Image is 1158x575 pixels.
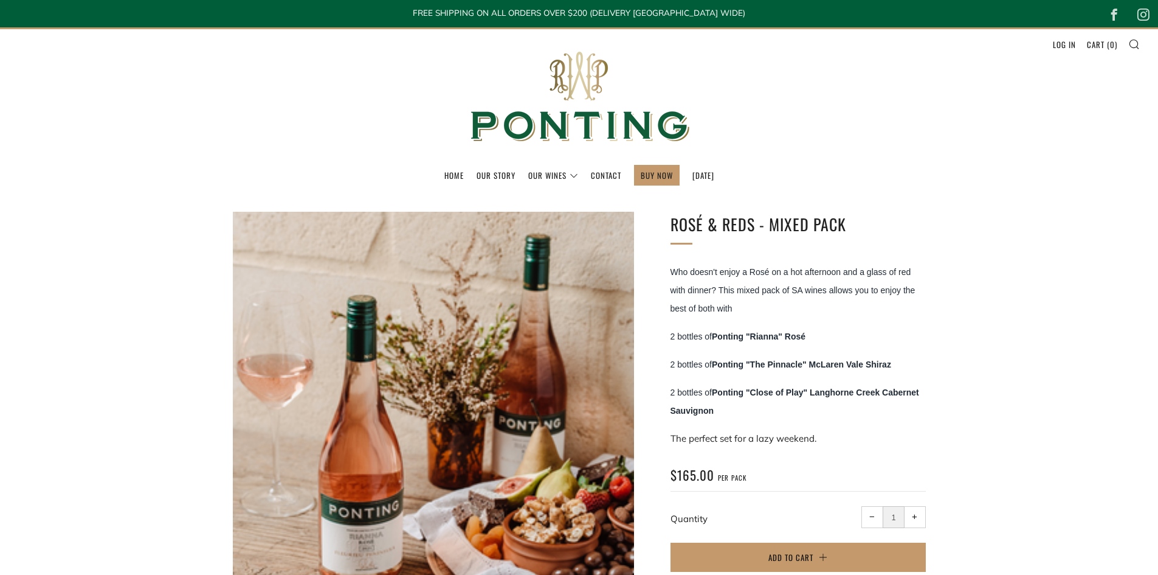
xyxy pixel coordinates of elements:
span: 2 bottles of [670,332,806,341]
a: Contact [591,166,621,185]
a: BUY NOW [641,166,673,185]
strong: Ponting "Close of Play" Langhorne Creek Cabernet Sauvignon [670,388,919,416]
a: Our Wines [528,166,578,185]
span: 2 bottles of [670,388,919,416]
a: Home [444,166,464,185]
span: + [912,514,917,520]
strong: Ponting "Rianna" Rosé [712,332,805,341]
a: Log in [1053,35,1076,54]
button: Add to Cart [670,543,926,572]
span: Add to Cart [768,551,813,563]
a: Our Story [477,166,515,185]
span: per pack [718,473,746,483]
span: Who doesn't enjoy a Rosé on a hot afternoon and a glass of red with dinner? This mixed pack of SA... [670,267,915,313]
span: 0 [1110,38,1115,51]
span: $165.00 [670,465,714,484]
a: [DATE] [692,166,714,185]
a: Cart (0) [1087,35,1117,54]
h1: Rosé & Reds - Mixed Pack [670,212,926,237]
span: − [869,514,875,520]
input: quantity [883,506,905,528]
img: Ponting Wines [458,29,701,165]
strong: Ponting "The Pinnacle" McLaren Vale Shiraz [712,360,891,369]
span: 2 bottles of [670,360,891,369]
p: The perfect set for a lazy weekend. [670,430,926,448]
label: Quantity [670,513,708,524]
